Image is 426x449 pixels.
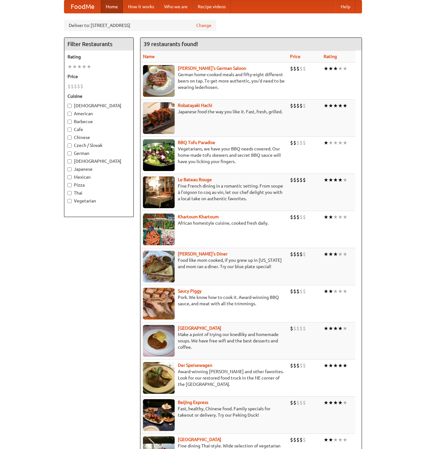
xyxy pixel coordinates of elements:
input: Chinese [68,135,72,140]
li: ★ [82,63,87,70]
li: $ [303,436,306,443]
input: Thai [68,191,72,195]
input: [DEMOGRAPHIC_DATA] [68,104,72,108]
a: Robatayaki Hachi [178,103,212,108]
a: Le Bateau Rouge [178,177,212,182]
li: $ [300,102,303,109]
li: ★ [338,102,343,109]
li: $ [71,83,74,90]
li: $ [290,362,293,369]
a: Name [143,54,155,59]
li: $ [300,214,303,221]
b: Der Speisewagen [178,363,212,368]
li: ★ [338,65,343,72]
a: BBQ Tofu Paradise [178,140,215,145]
a: Recipe videos [193,0,231,13]
li: $ [68,83,71,90]
b: [GEOGRAPHIC_DATA] [178,326,221,331]
b: [PERSON_NAME]'s German Saloon [178,66,246,71]
li: $ [290,102,293,109]
li: $ [293,362,296,369]
h5: Rating [68,54,130,60]
li: $ [290,65,293,72]
li: $ [293,325,296,332]
p: Vegetarians, we have your BBQ needs covered. Our home-made tofu skewers and secret BBQ sauce will... [143,146,285,165]
div: Deliver to: [STREET_ADDRESS] [64,20,216,31]
li: $ [300,362,303,369]
li: $ [300,288,303,295]
li: $ [293,436,296,443]
li: $ [74,83,77,90]
label: American [68,110,130,117]
label: Pizza [68,182,130,188]
li: $ [296,65,300,72]
li: $ [293,399,296,406]
input: Cafe [68,128,72,132]
img: khartoum.jpg [143,214,175,245]
b: [PERSON_NAME]'s Diner [178,251,228,256]
li: ★ [68,63,72,70]
li: $ [293,102,296,109]
li: $ [303,139,306,146]
li: $ [303,176,306,183]
a: Saucy Piggy [178,288,202,294]
li: $ [300,176,303,183]
li: $ [290,288,293,295]
li: $ [293,251,296,258]
li: $ [300,65,303,72]
label: Vegetarian [68,198,130,204]
label: Mexican [68,174,130,180]
li: $ [303,325,306,332]
li: ★ [77,63,82,70]
input: Mexican [68,175,72,179]
p: African homestyle cuisine, cooked fresh daily. [143,220,285,226]
li: ★ [328,214,333,221]
input: Pizza [68,183,72,187]
p: Fine French dining in a romantic setting. From soupe à l'oignon to coq au vin, let our chef delig... [143,183,285,202]
li: ★ [324,399,328,406]
p: Food like mom cooked, if you grew up in [US_STATE] and mom ran a diner. Try our blue plate special! [143,257,285,270]
p: Award-winning [PERSON_NAME] and other favorites. Look for our restored food truck in the NE corne... [143,368,285,387]
li: $ [296,399,300,406]
li: $ [296,325,300,332]
a: How it works [123,0,159,13]
label: [DEMOGRAPHIC_DATA] [68,158,130,164]
li: ★ [343,436,347,443]
li: ★ [333,176,338,183]
label: Czech / Slovak [68,142,130,149]
li: ★ [343,214,347,221]
li: ★ [333,325,338,332]
label: German [68,150,130,156]
input: Czech / Slovak [68,143,72,148]
li: $ [296,214,300,221]
li: ★ [324,139,328,146]
li: ★ [333,362,338,369]
li: ★ [324,325,328,332]
li: ★ [324,362,328,369]
li: $ [290,176,293,183]
li: $ [293,214,296,221]
img: saucy.jpg [143,288,175,320]
li: ★ [333,65,338,72]
li: $ [303,214,306,221]
li: ★ [324,436,328,443]
li: ★ [343,65,347,72]
li: $ [303,251,306,258]
li: ★ [328,288,333,295]
a: Who we are [159,0,193,13]
label: Cafe [68,126,130,133]
a: Price [290,54,300,59]
li: $ [303,102,306,109]
li: $ [293,288,296,295]
li: ★ [338,288,343,295]
li: $ [296,436,300,443]
li: ★ [338,362,343,369]
li: ★ [338,325,343,332]
input: [DEMOGRAPHIC_DATA] [68,159,72,163]
b: Beijing Express [178,400,208,405]
li: $ [300,399,303,406]
li: $ [300,139,303,146]
li: ★ [338,251,343,258]
img: beijing.jpg [143,399,175,431]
